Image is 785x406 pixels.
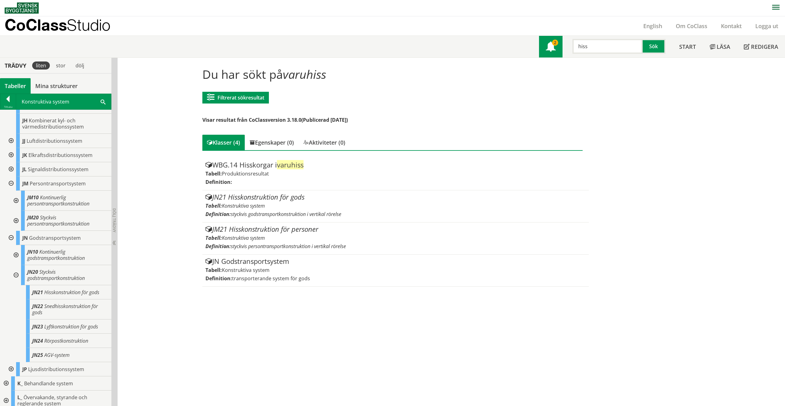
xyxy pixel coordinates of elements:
[205,258,586,265] div: JN Godstransportsystem
[1,62,30,69] div: Trädvy
[643,39,666,54] button: Sök
[737,36,785,57] a: Redigera
[301,116,348,123] span: (Publicerad [DATE])
[67,16,110,34] span: Studio
[202,67,583,81] h1: Du har sökt på
[222,267,270,273] span: Konstruktiva system
[748,22,785,30] a: Logga ut
[717,43,730,50] span: Läsa
[52,61,69,70] div: stor
[22,137,25,144] span: JJ
[31,78,82,94] a: Mina strukturer
[672,36,703,57] a: Start
[669,22,714,30] a: Om CoClass
[222,235,265,241] span: Konstruktiva system
[202,92,269,104] button: Filtrerat sökresultat
[112,208,117,232] span: Dölj trädvy
[245,135,299,150] div: Egenskaper (0)
[205,193,586,201] div: JN21 Hisskonstruktion för gods
[703,36,737,57] a: Läsa
[27,248,85,261] span: Kontinuerlig godstransportkonstruktion
[714,22,748,30] a: Kontakt
[27,248,38,255] span: JN10
[205,267,222,273] label: Tabell:
[539,36,563,57] a: 2
[222,202,265,209] span: Konstruktiva system
[44,289,99,296] span: Hisskonstruktion för gods
[27,269,85,281] span: Styckvis godstransportkonstruktion
[232,275,310,282] span: transporterande system för gods
[222,170,269,177] span: Produktionsresultat
[751,43,778,50] span: Redigera
[27,194,39,201] span: JM10
[17,394,22,401] span: L_
[552,40,558,46] div: 2
[546,42,556,52] span: Notifikationer
[283,66,326,82] span: varuhiss
[22,366,27,373] span: JP
[32,352,43,358] span: JN25
[32,323,43,330] span: JN23
[5,21,110,28] p: CoClass
[32,303,98,316] span: Snedhisskonstruktion för gods
[205,170,222,177] label: Tabell:
[44,352,70,358] span: AGV-system
[24,380,73,387] span: Behandlande system
[636,22,669,30] a: English
[32,303,43,310] span: JN22
[27,214,39,221] span: JM20
[27,137,82,144] span: Luftdistributionssystem
[205,202,222,209] label: Tabell:
[205,235,222,241] label: Tabell:
[16,94,111,109] div: Konstruktiva system
[44,337,88,344] span: Rörpostkonstruktion
[29,235,81,241] span: Godstransportsystem
[205,161,586,169] div: WBG.14 Hisskorgar i
[0,104,16,109] div: Tillbaka
[202,135,245,150] div: Klasser (4)
[22,235,28,241] span: JN
[299,135,350,150] div: Aktiviteter (0)
[101,98,106,105] span: Sök i tabellen
[205,226,586,233] div: JM21 Hisskonstruktion för personer
[17,380,23,387] span: K_
[27,214,89,227] span: Styckvis persontransportkonstruktion
[205,179,232,185] label: Definition:
[32,337,43,344] span: JN24
[205,243,231,250] label: Definition:
[5,16,124,36] a: CoClassStudio
[679,43,696,50] span: Start
[72,61,88,70] div: dölj
[22,166,27,173] span: JL
[22,180,28,187] span: JM
[205,275,232,282] label: Definition:
[5,2,39,14] img: Svensk Byggtjänst
[22,117,28,124] span: JH
[27,269,38,275] span: JN20
[44,323,98,330] span: Lyftkonstruktion för gods
[202,116,301,123] span: Visar resultat från CoClassversion 3.18.0
[277,160,304,169] span: varuhiss
[27,194,89,207] span: Kontinuerlig persontransportkonstruktion
[28,366,84,373] span: Ljusdistributionssystem
[22,152,27,159] span: JK
[28,152,93,159] span: Elkraftsdistributionssystem
[30,180,86,187] span: Persontransportsystem
[231,211,341,218] span: styckvis godstransportkonstruktion i vertikal rörelse
[205,211,231,218] label: Definition:
[32,289,43,296] span: JN21
[572,39,643,54] input: Sök
[22,117,84,130] span: Kombinerat kyl- och värmedistributionssystem
[231,243,346,250] span: styckvis persontransportkonstruktion i vertikal rörelse
[32,61,50,70] div: liten
[28,166,88,173] span: Signaldistributionssystem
